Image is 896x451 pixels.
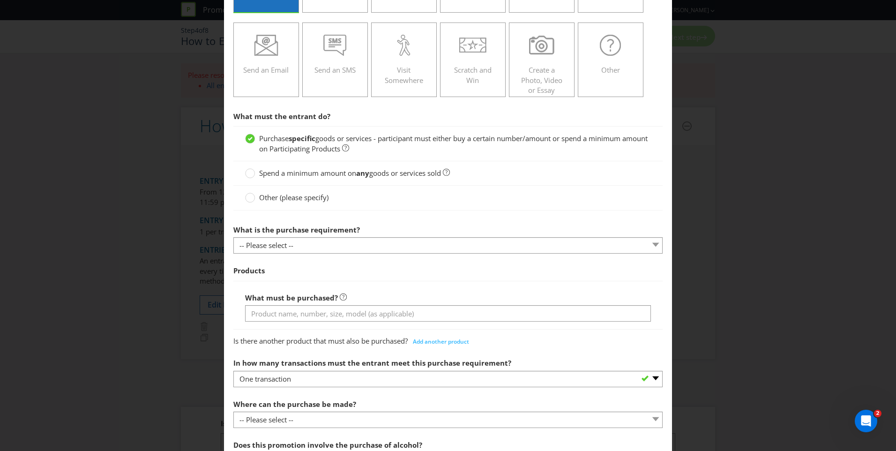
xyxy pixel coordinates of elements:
[233,225,360,234] span: What is the purchase requirement?
[855,410,877,432] iframe: Intercom live chat
[521,65,562,95] span: Create a Photo, Video or Essay
[408,335,474,349] button: Add another product
[454,65,492,84] span: Scratch and Win
[233,336,408,346] span: Is there another product that must also be purchased?
[259,134,289,143] span: Purchase
[233,266,265,275] span: Products
[289,134,315,143] strong: specific
[245,305,651,322] input: Product name, number, size, model (as applicable)
[369,168,441,178] span: goods or services sold
[385,65,423,84] span: Visit Somewhere
[601,65,620,75] span: Other
[874,410,881,417] span: 2
[233,112,330,121] span: What must the entrant do?
[245,293,338,302] span: What must be purchased?
[259,168,356,178] span: Spend a minimum amount on
[233,399,356,409] span: Where can the purchase be made?
[413,338,469,346] span: Add another product
[233,440,422,450] span: Does this promotion involve the purchase of alcohol?
[243,65,289,75] span: Send an Email
[356,168,369,178] strong: any
[314,65,356,75] span: Send an SMS
[259,134,648,153] span: goods or services - participant must either buy a certain number/amount or spend a minimum amount...
[259,193,329,202] span: Other (please specify)
[233,358,511,368] span: In how many transactions must the entrant meet this purchase requirement?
